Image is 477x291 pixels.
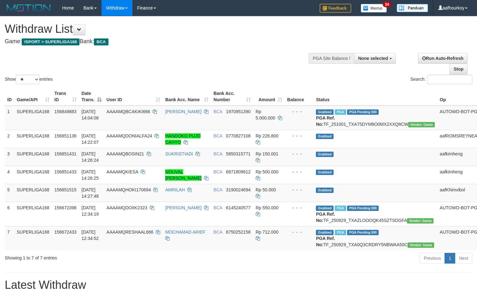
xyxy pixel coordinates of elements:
td: SUPERLIGA168 [14,202,52,226]
th: Trans ID: activate to sort column ascending [52,88,79,106]
th: ID [5,88,14,106]
th: User ID: activate to sort column ascending [104,88,163,106]
img: MOTION_logo.png [5,3,53,13]
span: Rp 50.000 [256,187,276,192]
b: PGA Ref. No: [316,212,335,223]
div: - - - [287,169,311,175]
span: Grabbed [316,230,334,235]
div: - - - [287,108,311,115]
th: Bank Acc. Number: activate to sort column ascending [211,88,253,106]
th: Date Trans.: activate to sort column descending [79,88,104,106]
span: 156672433 [55,230,77,235]
span: [DATE] 14:27:48 [82,187,99,199]
span: [DATE] 14:22:07 [82,133,99,145]
div: - - - [287,151,311,157]
span: None selected [358,56,388,61]
td: 2 [5,130,14,148]
td: SUPERLIGA168 [14,130,52,148]
span: Rp 5.000.000 [256,109,275,120]
div: - - - [287,205,311,211]
span: AAAAMQBCAKIKI666 [107,109,150,114]
div: PGA Site Balance / [309,53,354,64]
span: Copy 6750252158 to clipboard [226,230,251,235]
span: Marked by aafsoycanthlai [335,206,346,211]
td: SUPERLIGA168 [14,226,52,250]
span: PGA Pending [347,109,379,115]
a: Previous [420,253,445,264]
span: [DATE] 14:26:24 [82,151,99,163]
td: SUPERLIGA168 [14,148,52,166]
span: AAAAMQDONIALFA24 [107,133,152,138]
a: Run Auto-Refresh [418,53,468,64]
span: Grabbed [316,170,334,175]
span: BCA [213,151,222,156]
span: Marked by aafsoycanthlai [335,109,346,115]
span: Grabbed [316,206,334,211]
h1: Withdraw List [5,23,312,35]
a: 1 [445,253,455,264]
span: 156849883 [55,109,77,114]
select: Showentries [16,75,39,84]
img: Feedback.jpg [320,4,351,13]
span: PGA Pending [347,230,379,235]
button: None selected [354,53,396,64]
b: PGA Ref. No: [316,236,335,247]
label: Search: [410,75,472,84]
span: AAAAMQBOSIN21 [107,151,144,156]
span: Copy 6145240577 to clipboard [226,205,251,210]
a: HANDOKO PUJO CAHYO [165,133,201,145]
td: SUPERLIGA168 [14,184,52,202]
td: 6 [5,202,14,226]
span: Vendor URL: https://trx31.1velocity.biz [408,122,435,127]
span: AAAAMQKIESA [107,169,138,174]
span: AAAAMQRESHAAL666 [107,230,154,235]
td: TF_250929_TXAZLOOOQK45SZTSDGFA [313,202,437,226]
div: Showing 1 to 7 of 7 entries [5,252,194,261]
span: BCA [213,109,222,114]
td: SUPERLIGA168 [14,166,52,184]
span: Copy 1970951390 to clipboard [226,109,251,114]
td: 1 [5,106,14,130]
h4: Game: Bank: [5,38,312,45]
th: Amount: activate to sort column ascending [253,88,285,106]
span: BCA [213,133,222,138]
span: 156851136 [55,133,77,138]
span: Vendor URL: https://trx31.1velocity.biz [408,242,434,248]
a: [PERSON_NAME] [165,205,201,210]
span: Copy 5850315771 to clipboard [226,151,251,156]
span: Copy 3190024694 to clipboard [226,187,251,192]
span: 156851515 [55,187,77,192]
span: Vendor URL: https://trx31.1velocity.biz [407,218,433,224]
th: Game/API: activate to sort column ascending [14,88,52,106]
td: 4 [5,166,14,184]
span: 34 [383,2,391,7]
span: BCA [213,205,222,210]
span: Rp 226.800 [256,133,278,138]
span: Grabbed [316,134,334,139]
span: Grabbed [316,109,334,115]
th: Status [313,88,437,106]
span: BCA [213,230,222,235]
img: panduan.png [397,4,428,12]
span: Marked by aafsoycanthlai [335,230,346,235]
div: - - - [287,229,311,235]
img: Button%20Memo.svg [361,4,387,13]
span: PGA Pending [347,206,379,211]
div: - - - [287,187,311,193]
a: Stop [450,64,468,74]
th: Balance [285,88,314,106]
span: Rp 550.000 [256,205,278,210]
span: [DATE] 14:26:25 [82,169,99,181]
span: Grabbed [316,188,334,193]
span: BCA [213,169,222,174]
span: Rp 150.001 [256,151,278,156]
span: Grabbed [316,152,334,157]
span: BCA [94,38,108,45]
td: 7 [5,226,14,250]
a: Next [455,253,472,264]
span: Copy 6871809612 to clipboard [226,169,251,174]
a: MOCHAMAD ARIEF [165,230,206,235]
span: [DATE] 12:34:19 [82,205,99,217]
span: AAAAMQDOIIK2323 [107,205,147,210]
label: Show entries [5,75,53,84]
